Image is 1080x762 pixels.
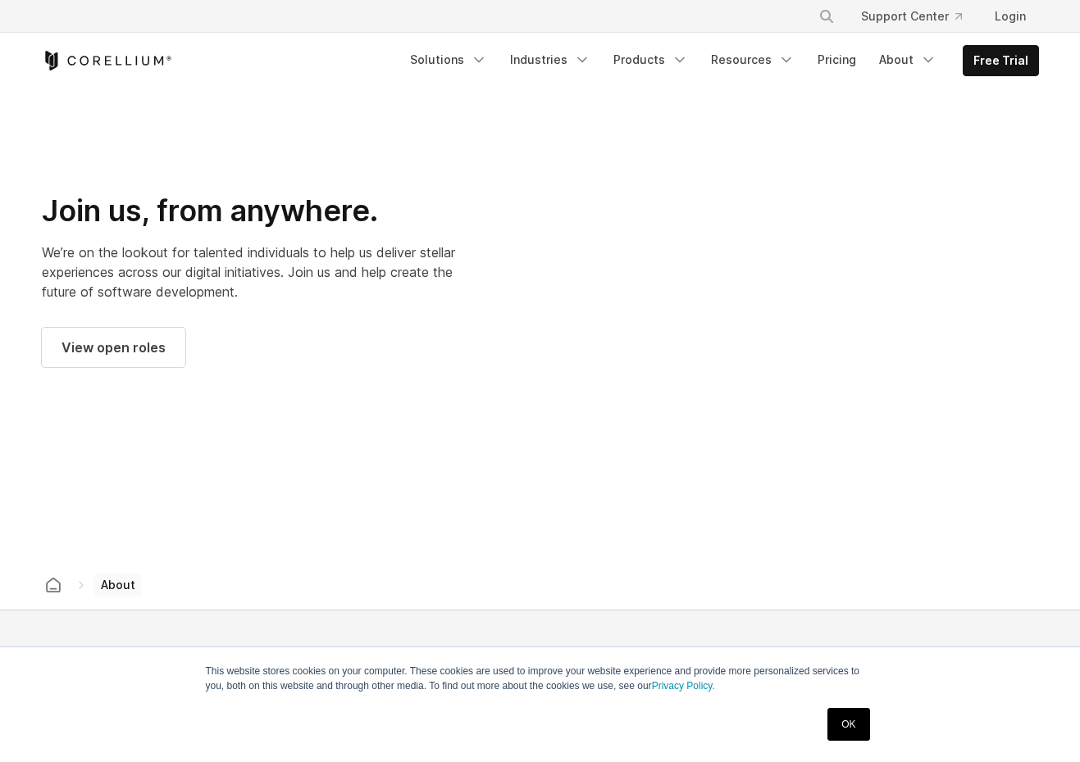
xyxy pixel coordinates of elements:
[42,193,462,229] h2: Join us, from anywhere.
[848,2,975,31] a: Support Center
[62,338,166,357] span: View open roles
[400,45,497,75] a: Solutions
[400,45,1039,76] div: Navigation Menu
[42,243,462,302] p: We’re on the lookout for talented individuals to help us deliver stellar experiences across our d...
[652,680,715,692] a: Privacy Policy.
[982,2,1039,31] a: Login
[812,2,841,31] button: Search
[42,51,172,70] a: Corellium Home
[964,46,1038,75] a: Free Trial
[94,574,142,596] span: About
[701,45,804,75] a: Resources
[869,45,946,75] a: About
[604,45,698,75] a: Products
[39,574,68,596] a: Corellium home
[500,45,600,75] a: Industries
[808,45,866,75] a: Pricing
[206,664,875,693] p: This website stores cookies on your computer. These cookies are used to improve your website expe...
[827,708,869,741] a: OK
[799,2,1039,31] div: Navigation Menu
[42,328,185,367] a: View open roles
